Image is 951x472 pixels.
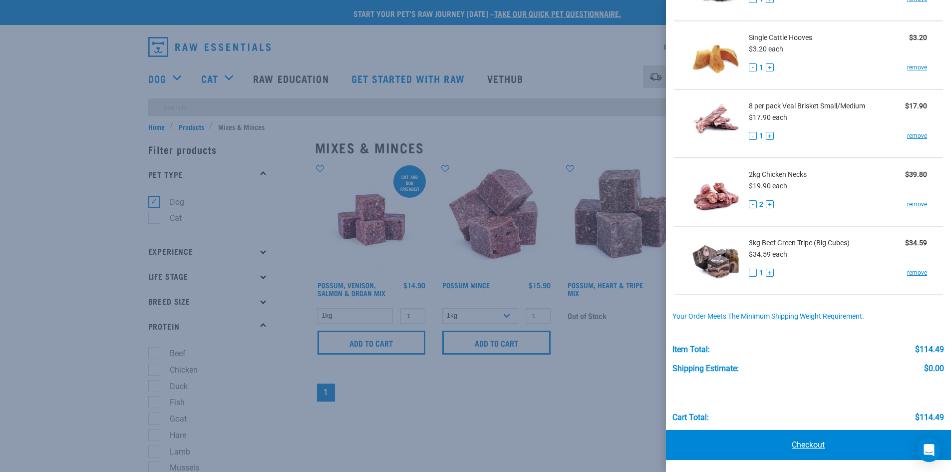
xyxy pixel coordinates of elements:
[905,102,927,110] strong: $17.90
[907,131,927,140] a: remove
[905,239,927,247] strong: $34.59
[749,250,787,258] span: $34.59 each
[749,101,865,111] span: 8 per pack Veal Brisket Small/Medium
[766,269,774,277] button: +
[917,438,941,462] div: Open Intercom Messenger
[690,29,741,81] img: Cattle Hooves
[766,63,774,71] button: +
[749,45,783,53] span: $3.20 each
[749,132,757,140] button: -
[759,268,763,278] span: 1
[759,62,763,73] span: 1
[749,32,812,43] span: Single Cattle Hooves
[915,345,944,354] div: $114.49
[759,199,763,210] span: 2
[759,131,763,141] span: 1
[690,98,741,149] img: Veal Brisket Small/Medium
[907,63,927,72] a: remove
[749,169,807,180] span: 2kg Chicken Necks
[690,166,741,218] img: Chicken Necks
[672,413,709,422] div: Cart total:
[690,235,741,286] img: Beef Green Tripe (Big Cubes)
[749,113,787,121] span: $17.90 each
[749,182,787,190] span: $19.90 each
[749,238,850,248] span: 3kg Beef Green Tripe (Big Cubes)
[909,33,927,41] strong: $3.20
[672,313,944,321] div: Your order meets the minimum shipping weight requirement.
[672,364,739,373] div: Shipping Estimate:
[749,63,757,71] button: -
[672,345,710,354] div: Item Total:
[907,268,927,277] a: remove
[924,364,944,373] div: $0.00
[766,132,774,140] button: +
[749,269,757,277] button: -
[749,200,757,208] button: -
[905,170,927,178] strong: $39.80
[907,200,927,209] a: remove
[766,200,774,208] button: +
[915,413,944,422] div: $114.49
